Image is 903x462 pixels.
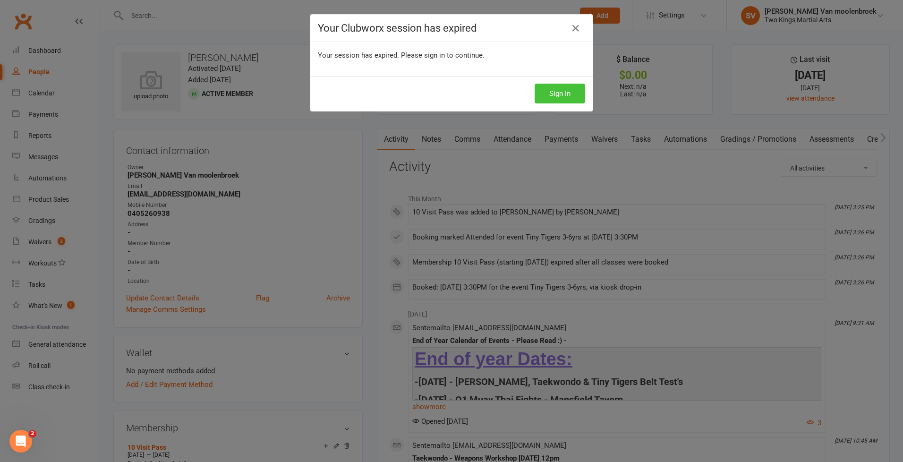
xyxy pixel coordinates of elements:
h4: Your Clubworx session has expired [318,22,585,34]
iframe: Intercom live chat [9,430,32,453]
span: Your session has expired. Please sign in to continue. [318,51,485,60]
button: Sign In [535,84,585,103]
a: Close [568,21,583,36]
span: 2 [29,430,36,437]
